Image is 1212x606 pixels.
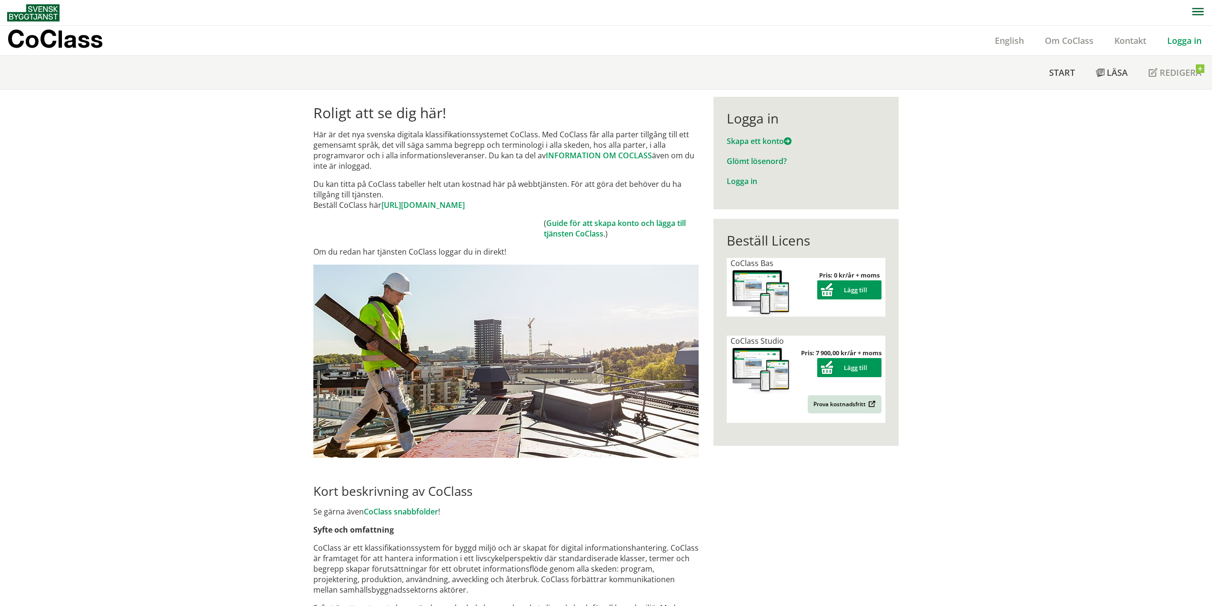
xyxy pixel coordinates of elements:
[817,363,881,372] a: Lägg till
[1107,67,1128,78] span: Läsa
[727,232,885,248] div: Beställ Licens
[313,247,699,257] p: Om du redan har tjänsten CoClass loggar du in direkt!
[7,4,60,21] img: Svensk Byggtjänst
[364,506,438,517] a: CoClass snabbfolder
[313,543,699,595] p: CoClass är ett klassifikationssystem för byggd miljö och är skapat för digital informationshanter...
[819,271,880,279] strong: Pris: 0 kr/år + moms
[727,156,787,166] a: Glömt lösenord?
[808,395,881,413] a: Prova kostnadsfritt
[1049,67,1075,78] span: Start
[313,524,394,535] strong: Syfte och omfattning
[313,265,699,458] img: login.jpg
[731,336,784,346] span: CoClass Studio
[867,401,876,408] img: Outbound.png
[1104,35,1157,46] a: Kontakt
[731,268,791,317] img: coclass-license.jpg
[984,35,1034,46] a: English
[313,506,699,517] p: Se gärna även !
[313,129,699,171] p: Här är det nya svenska digitala klassifikationssystemet CoClass. Med CoClass får alla parter till...
[7,33,103,44] p: CoClass
[313,104,699,122] h1: Roligt att se dig här!
[381,200,465,210] a: [URL][DOMAIN_NAME]
[1034,35,1104,46] a: Om CoClass
[801,349,881,357] strong: Pris: 7 900,00 kr/år + moms
[313,483,699,499] h2: Kort beskrivning av CoClass
[731,258,773,268] span: CoClass Bas
[817,280,881,299] button: Lägg till
[1039,56,1085,89] a: Start
[727,136,791,146] a: Skapa ett konto
[1085,56,1138,89] a: Läsa
[817,286,881,294] a: Lägg till
[731,346,791,394] img: coclass-license.jpg
[7,26,123,55] a: CoClass
[544,218,686,239] a: Guide för att skapa konto och lägga till tjänsten CoClass
[727,176,757,186] a: Logga in
[313,179,699,210] p: Du kan titta på CoClass tabeller helt utan kostnad här på webbtjänsten. För att göra det behöver ...
[817,358,881,377] button: Lägg till
[727,110,885,126] div: Logga in
[1157,35,1212,46] a: Logga in
[544,218,699,239] td: ( .)
[546,150,652,161] a: INFORMATION OM COCLASS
